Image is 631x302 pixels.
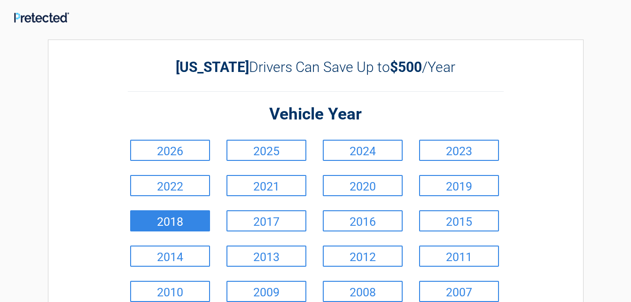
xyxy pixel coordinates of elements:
[419,281,499,302] a: 2007
[130,140,210,161] a: 2026
[323,281,403,302] a: 2008
[226,246,306,267] a: 2013
[323,175,403,196] a: 2020
[130,210,210,231] a: 2018
[419,175,499,196] a: 2019
[130,246,210,267] a: 2014
[128,103,504,126] h2: Vehicle Year
[419,246,499,267] a: 2011
[226,175,306,196] a: 2021
[226,281,306,302] a: 2009
[390,59,422,75] b: $500
[323,210,403,231] a: 2016
[128,59,504,75] h2: Drivers Can Save Up to /Year
[323,140,403,161] a: 2024
[176,59,249,75] b: [US_STATE]
[14,12,69,22] img: Main Logo
[130,281,210,302] a: 2010
[130,175,210,196] a: 2022
[323,246,403,267] a: 2012
[419,210,499,231] a: 2015
[226,140,306,161] a: 2025
[226,210,306,231] a: 2017
[419,140,499,161] a: 2023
